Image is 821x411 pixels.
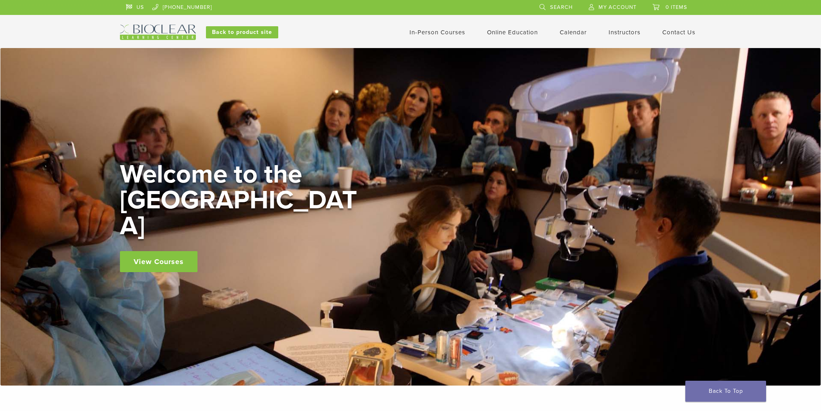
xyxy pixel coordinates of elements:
a: Calendar [560,29,587,36]
a: Instructors [609,29,640,36]
span: 0 items [666,4,687,10]
a: Back to product site [206,26,278,38]
a: Contact Us [662,29,695,36]
a: In-Person Courses [409,29,465,36]
span: Search [550,4,573,10]
h2: Welcome to the [GEOGRAPHIC_DATA] [120,161,362,239]
a: Online Education [487,29,538,36]
a: View Courses [120,251,197,272]
span: My Account [598,4,636,10]
a: Back To Top [685,381,766,402]
img: Bioclear [120,25,196,40]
